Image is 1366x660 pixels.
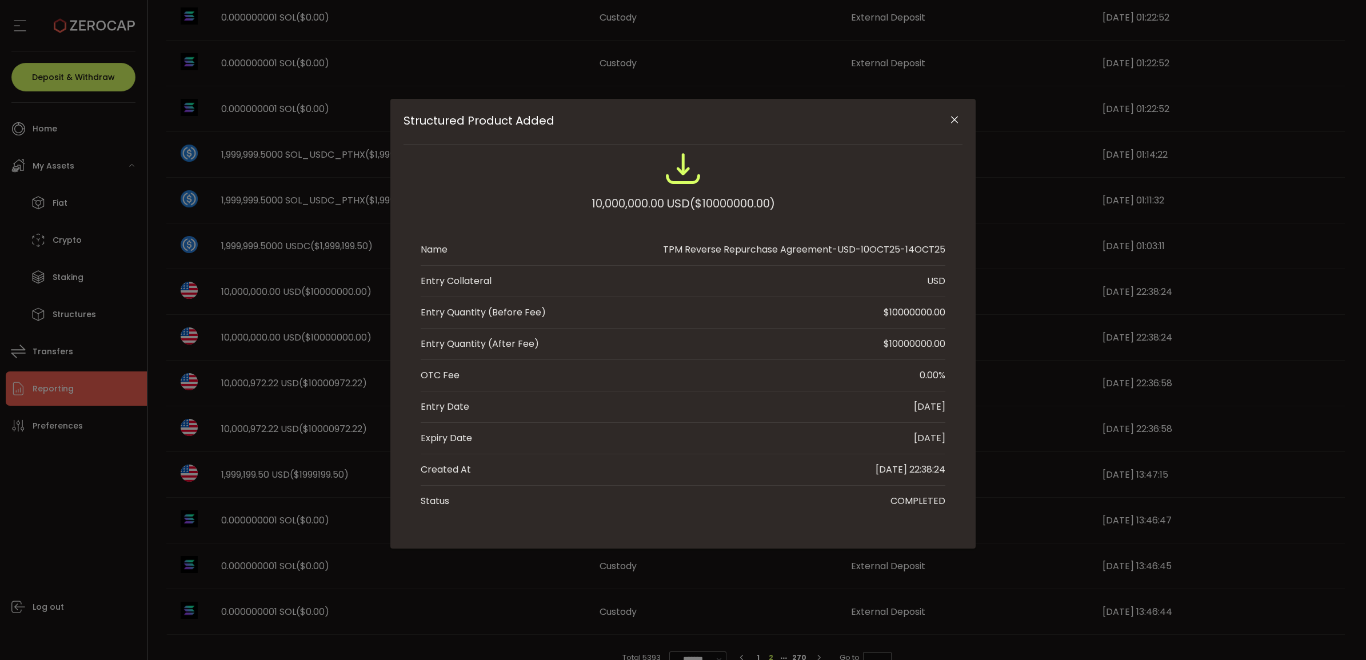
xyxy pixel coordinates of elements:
[421,369,460,382] div: OTC Fee
[592,193,775,214] div: 10,000,000.00 USD
[404,114,906,127] span: Structured Product Added
[421,274,492,288] div: Entry Collateral
[421,431,472,445] div: Expiry Date
[876,463,945,477] div: [DATE] 22:38:24
[421,243,448,257] div: Name
[690,193,775,214] span: ($10000000.00)
[927,274,945,288] div: USD
[884,337,945,351] div: $10000000.00
[1309,605,1366,660] iframe: Chat Widget
[421,337,539,351] div: Entry Quantity (After Fee)
[421,400,469,414] div: Entry Date
[421,463,471,477] div: Created At
[390,99,976,549] div: Structured Product Added
[914,400,945,414] div: [DATE]
[944,110,964,130] button: Close
[920,369,945,382] div: 0.00%
[421,494,449,508] div: Status
[914,431,945,445] div: [DATE]
[884,306,945,319] div: $10000000.00
[421,306,546,319] div: Entry Quantity (Before Fee)
[890,494,945,508] div: COMPLETED
[663,243,945,257] div: TPM Reverse Repurchase Agreement-USD-10OCT25-14OCT25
